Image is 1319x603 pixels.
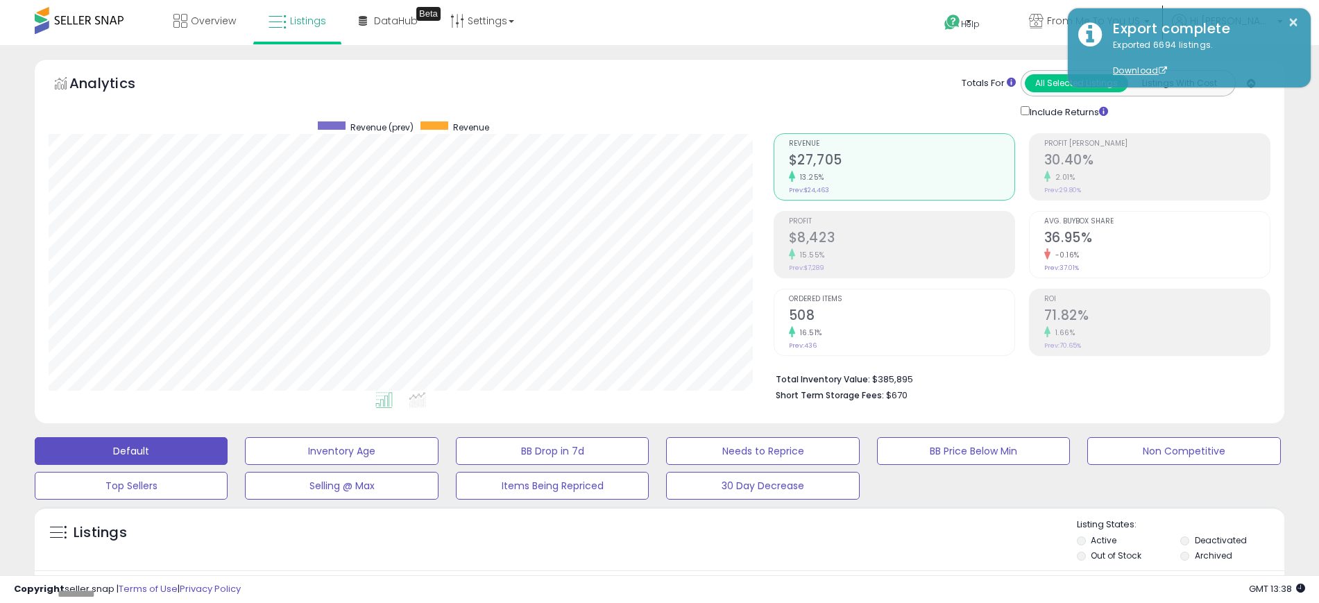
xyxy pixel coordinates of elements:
[1044,186,1081,194] small: Prev: 29.80%
[35,437,228,465] button: Default
[1195,550,1232,561] label: Archived
[666,437,859,465] button: Needs to Reprice
[1044,264,1079,272] small: Prev: 37.01%
[877,437,1070,465] button: BB Price Below Min
[776,370,1260,387] li: $385,895
[456,472,649,500] button: Items Being Repriced
[1103,39,1300,78] div: Exported 6694 listings.
[1044,152,1270,171] h2: 30.40%
[1050,250,1080,260] small: -0.16%
[789,307,1014,326] h2: 508
[245,472,438,500] button: Selling @ Max
[374,14,418,28] span: DataHub
[14,582,65,595] strong: Copyright
[1113,65,1167,76] a: Download
[789,152,1014,171] h2: $27,705
[35,472,228,500] button: Top Sellers
[1044,230,1270,248] h2: 36.95%
[1044,296,1270,303] span: ROI
[776,389,884,401] b: Short Term Storage Fees:
[14,583,241,596] div: seller snap | |
[69,74,162,96] h5: Analytics
[74,523,127,543] h5: Listings
[1044,307,1270,326] h2: 71.82%
[1087,437,1280,465] button: Non Competitive
[456,437,649,465] button: BB Drop in 7d
[1103,19,1300,39] div: Export complete
[1050,172,1075,182] small: 2.01%
[1288,14,1299,31] button: ×
[1091,550,1141,561] label: Out of Stock
[1077,518,1284,532] p: Listing States:
[416,7,441,21] div: Tooltip anchor
[1044,140,1270,148] span: Profit [PERSON_NAME]
[961,18,980,30] span: Help
[789,218,1014,226] span: Profit
[789,230,1014,248] h2: $8,423
[795,172,824,182] small: 13.25%
[1044,341,1081,350] small: Prev: 70.65%
[795,250,825,260] small: 15.55%
[1091,534,1116,546] label: Active
[789,296,1014,303] span: Ordered Items
[962,77,1016,90] div: Totals For
[453,121,489,133] span: Revenue
[795,328,822,338] small: 16.51%
[290,14,326,28] span: Listings
[776,373,870,385] b: Total Inventory Value:
[1044,218,1270,226] span: Avg. Buybox Share
[350,121,414,133] span: Revenue (prev)
[666,472,859,500] button: 30 Day Decrease
[1010,103,1125,119] div: Include Returns
[789,264,824,272] small: Prev: $7,289
[1050,328,1075,338] small: 1.66%
[933,3,1007,45] a: Help
[1195,534,1247,546] label: Deactivated
[1249,582,1305,595] span: 2025-10-8 13:38 GMT
[789,341,817,350] small: Prev: 436
[1047,14,1140,28] span: From Me To You US
[245,437,438,465] button: Inventory Age
[1025,74,1128,92] button: All Selected Listings
[789,186,829,194] small: Prev: $24,463
[191,14,236,28] span: Overview
[944,14,961,31] i: Get Help
[886,389,908,402] span: $670
[789,140,1014,148] span: Revenue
